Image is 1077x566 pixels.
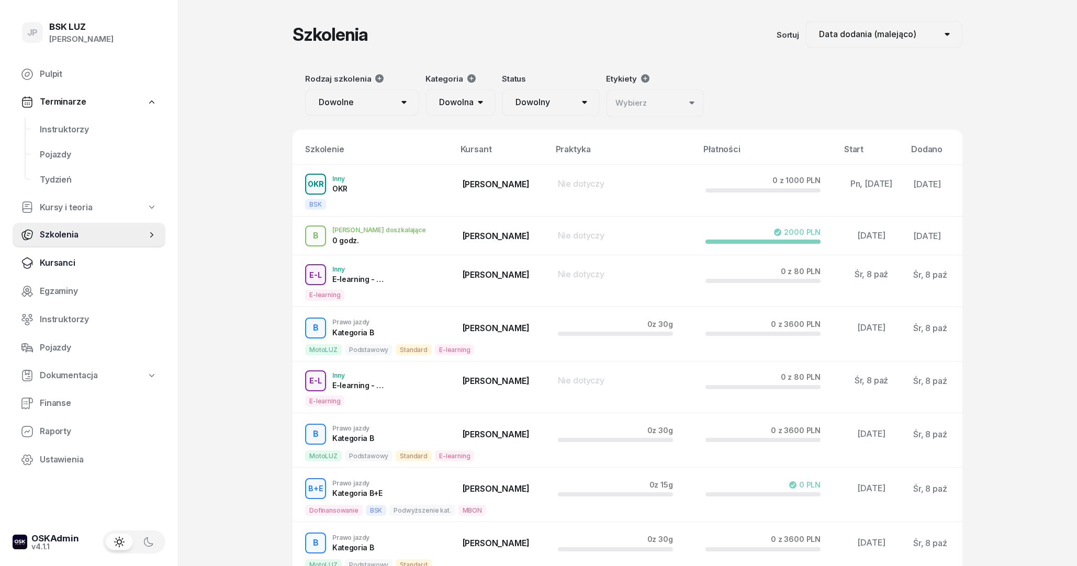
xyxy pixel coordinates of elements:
[913,269,947,280] span: Śr, 8 paź
[305,395,344,406] span: E-learning
[855,375,889,386] span: Śr, 8 paź
[40,453,157,467] span: Ustawienia
[40,201,93,214] span: Kursy i teoria
[558,375,604,386] span: Nie dotyczy
[463,538,530,548] span: [PERSON_NAME]
[615,96,647,110] div: Wybierz
[49,32,114,46] div: [PERSON_NAME]
[40,95,86,109] span: Terminarze
[773,228,821,236] div: 2000 PLN
[13,222,165,247] a: Szkolenia
[49,22,114,31] div: BSK LUZ
[857,428,885,439] span: [DATE]
[463,231,530,241] span: [PERSON_NAME]
[905,142,962,165] th: Dodano
[366,505,387,516] span: BSK
[389,505,455,516] span: Podwyższenie kat.
[31,142,165,167] a: Pojazdy
[855,269,889,279] span: Śr, 8 paź
[13,196,165,220] a: Kursy i teoria
[305,450,342,461] span: MotoLUZ
[558,269,604,279] span: Nie dotyczy
[13,535,27,549] img: logo-xs-dark@2x.png
[857,230,885,241] span: [DATE]
[40,256,157,270] span: Kursanci
[649,480,673,489] div: 0 z 15g
[606,89,704,117] button: Wybierz
[13,62,165,87] a: Pulpit
[31,117,165,142] a: Instruktorzy
[305,344,342,355] span: MotoLUZ
[463,269,530,280] span: [PERSON_NAME]
[558,178,604,189] span: Nie dotyczy
[463,376,530,386] span: [PERSON_NAME]
[435,344,474,355] span: E-learning
[40,425,157,438] span: Raporty
[850,178,892,189] span: Pn, [DATE]
[913,231,941,241] span: [DATE]
[697,142,838,165] th: Płatności
[913,483,947,494] span: Śr, 8 paź
[771,320,821,329] div: 0 z 3600 PLN
[913,376,947,386] span: Śr, 8 paź
[305,505,363,516] span: Dofinansowanie
[345,450,392,461] span: Podstawowy
[27,28,38,37] span: JP
[40,123,157,137] span: Instruktorzy
[396,344,432,355] span: Standard
[913,538,947,548] span: Śr, 8 paź
[13,391,165,416] a: Finanse
[771,426,821,435] div: 0 z 3600 PLN
[463,179,530,189] span: [PERSON_NAME]
[463,323,530,333] span: [PERSON_NAME]
[40,313,157,326] span: Instruktorzy
[647,535,673,544] div: 0 z 30g
[463,429,530,439] span: [PERSON_NAME]
[40,341,157,355] span: Pojazdy
[31,543,79,550] div: v4.1.1
[31,167,165,193] a: Tydzień
[435,450,474,461] span: E-learning
[647,320,673,329] div: 0 z 30g
[13,447,165,472] a: Ustawienia
[40,369,98,382] span: Dokumentacja
[13,251,165,276] a: Kursanci
[913,179,941,189] span: [DATE]
[772,176,821,185] div: 0 z 1000 PLN
[913,323,947,333] span: Śr, 8 paź
[838,142,905,165] th: Start
[345,344,392,355] span: Podstawowy
[558,230,604,241] span: Nie dotyczy
[771,535,821,544] div: 0 z 3600 PLN
[13,419,165,444] a: Raporty
[913,429,947,439] span: Śr, 8 paź
[396,450,432,461] span: Standard
[40,285,157,298] span: Egzaminy
[781,372,821,381] div: 0 z 80 PLN
[463,483,530,494] span: [PERSON_NAME]
[40,148,157,162] span: Pojazdy
[293,25,368,44] h1: Szkolenia
[857,537,885,548] span: [DATE]
[40,67,157,81] span: Pulpit
[857,322,885,333] span: [DATE]
[857,483,885,493] span: [DATE]
[305,289,344,300] span: E-learning
[781,267,821,276] div: 0 z 80 PLN
[458,505,486,516] span: MBON
[305,199,326,210] span: BSK
[293,142,454,165] th: Szkolenie
[647,426,673,435] div: 0 z 30g
[454,142,549,165] th: Kursant
[13,335,165,360] a: Pojazdy
[13,364,165,388] a: Dokumentacja
[789,481,821,489] div: 0 PLN
[40,173,157,187] span: Tydzień
[40,397,157,410] span: Finanse
[40,228,147,242] span: Szkolenia
[549,142,697,165] th: Praktyka
[13,279,165,304] a: Egzaminy
[31,534,79,543] div: OSKAdmin
[13,90,165,114] a: Terminarze
[13,307,165,332] a: Instruktorzy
